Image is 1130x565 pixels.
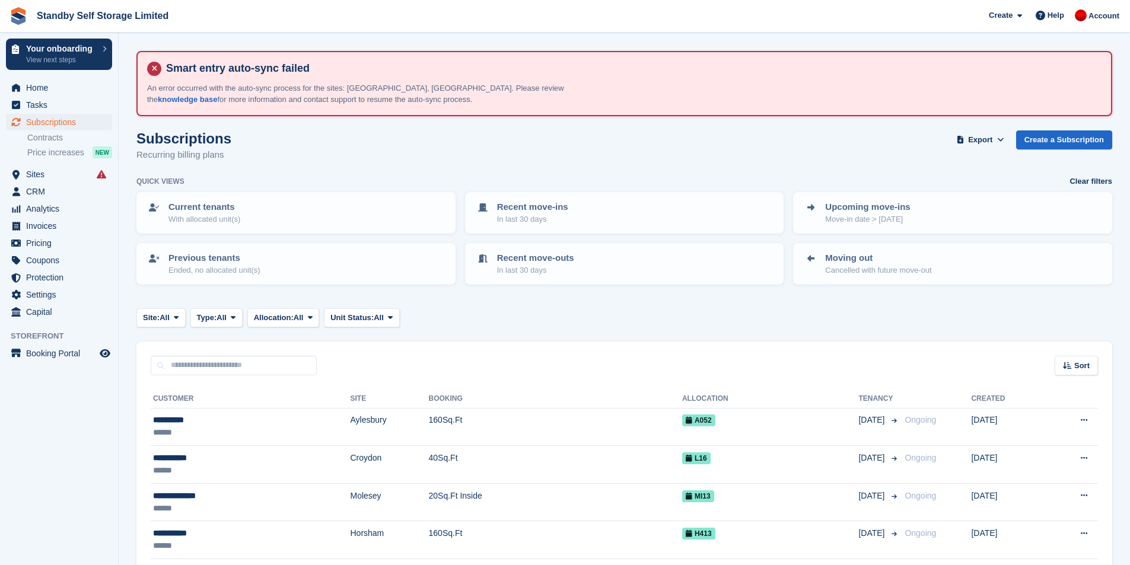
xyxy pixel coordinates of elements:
span: H413 [682,528,715,540]
span: Price increases [27,147,84,158]
span: Sites [26,166,97,183]
a: menu [6,97,112,113]
span: All [160,312,170,324]
td: 160Sq.Ft [429,521,682,559]
th: Created [971,390,1044,408]
th: Tenancy [858,390,900,408]
p: Upcoming move-ins [825,200,910,214]
button: Unit Status: All [324,308,399,328]
td: Horsham [350,521,428,559]
span: Coupons [26,252,97,269]
span: MI13 [682,490,714,502]
a: menu [6,200,112,217]
a: Recent move-ins In last 30 days [466,193,783,232]
p: With allocated unit(s) [168,213,240,225]
h4: Smart entry auto-sync failed [161,62,1102,75]
span: Ongoing [905,528,936,538]
span: Invoices [26,218,97,234]
span: [DATE] [858,414,887,426]
a: menu [6,345,112,362]
a: menu [6,218,112,234]
a: menu [6,166,112,183]
span: Ongoing [905,453,936,462]
h1: Subscriptions [136,130,231,146]
td: [DATE] [971,408,1044,446]
a: Price increases NEW [27,146,112,159]
span: Help [1048,9,1064,21]
a: Clear filters [1069,175,1112,187]
a: knowledge base [158,95,217,104]
h6: Quick views [136,176,184,187]
span: Protection [26,269,97,286]
p: Move-in date > [DATE] [825,213,910,225]
a: Current tenants With allocated unit(s) [138,193,454,232]
span: Storefront [11,330,118,342]
a: menu [6,235,112,251]
p: View next steps [26,55,97,65]
div: NEW [93,146,112,158]
td: 20Sq.Ft Inside [429,483,682,521]
p: An error occurred with the auto-sync process for the sites: [GEOGRAPHIC_DATA], [GEOGRAPHIC_DATA].... [147,82,592,106]
a: menu [6,304,112,320]
a: Contracts [27,132,112,143]
span: Capital [26,304,97,320]
p: Recurring billing plans [136,148,231,162]
p: Moving out [825,251,931,265]
a: menu [6,252,112,269]
a: menu [6,269,112,286]
button: Site: All [136,308,186,328]
th: Site [350,390,428,408]
p: Ended, no allocated unit(s) [168,264,260,276]
a: Moving out Cancelled with future move-out [794,244,1111,283]
span: All [374,312,384,324]
span: All [217,312,227,324]
p: In last 30 days [497,264,574,276]
a: Recent move-outs In last 30 days [466,244,783,283]
td: 160Sq.Ft [429,408,682,446]
span: A052 [682,414,715,426]
span: Export [968,134,992,146]
img: stora-icon-8386f47178a22dfd0bd8f6a31ec36ba5ce8667c1dd55bd0f319d3a0aa187defe.svg [9,7,27,25]
span: Account [1088,10,1119,22]
a: Preview store [98,346,112,360]
span: Unit Status: [330,312,374,324]
a: menu [6,79,112,96]
th: Customer [151,390,350,408]
a: Upcoming move-ins Move-in date > [DATE] [794,193,1111,232]
p: Recent move-outs [497,251,574,265]
span: L16 [682,452,711,464]
span: Home [26,79,97,96]
span: Tasks [26,97,97,113]
p: In last 30 days [497,213,568,225]
span: Subscriptions [26,114,97,130]
span: All [294,312,304,324]
span: Settings [26,286,97,303]
span: Pricing [26,235,97,251]
span: [DATE] [858,527,887,540]
p: Cancelled with future move-out [825,264,931,276]
span: Analytics [26,200,97,217]
span: Sort [1074,360,1090,372]
td: [DATE] [971,483,1044,521]
a: menu [6,286,112,303]
span: [DATE] [858,490,887,502]
span: Ongoing [905,491,936,500]
i: Smart entry sync failures have occurred [97,170,106,179]
span: Allocation: [254,312,294,324]
p: Previous tenants [168,251,260,265]
img: Aaron Winter [1075,9,1087,21]
a: Your onboarding View next steps [6,39,112,70]
a: Previous tenants Ended, no allocated unit(s) [138,244,454,283]
span: Booking Portal [26,345,97,362]
p: Current tenants [168,200,240,214]
p: Recent move-ins [497,200,568,214]
span: Type: [197,312,217,324]
td: Aylesbury [350,408,428,446]
a: menu [6,183,112,200]
a: Create a Subscription [1016,130,1112,150]
span: Site: [143,312,160,324]
span: [DATE] [858,452,887,464]
td: [DATE] [971,446,1044,484]
th: Allocation [682,390,858,408]
p: Your onboarding [26,44,97,53]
